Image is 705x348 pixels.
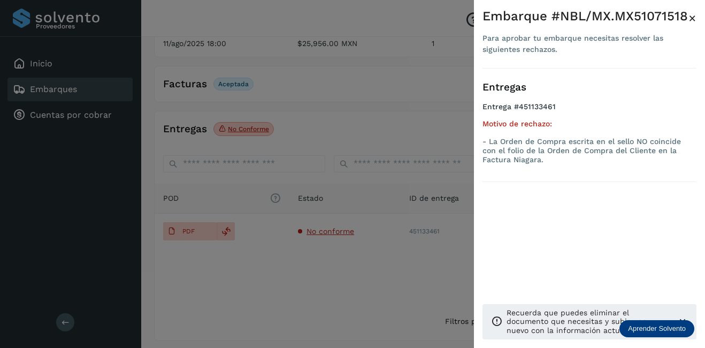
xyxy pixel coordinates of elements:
[688,9,696,28] button: Close
[507,308,669,335] p: Recuerda que puedes eliminar el documento que necesitas y subir uno nuevo con la información actu...
[482,102,696,120] h4: Entrega #451133461
[482,137,696,164] p: - La Orden de Compra escrita en el sello NO coincide con el folio de la Orden de Compra del Clien...
[628,324,686,333] p: Aprender Solvento
[482,9,688,24] div: Embarque #NBL/MX.MX51071518
[482,119,696,128] h5: Motivo de rechazo:
[688,11,696,26] span: ×
[482,33,688,55] div: Para aprobar tu embarque necesitas resolver las siguientes rechazos.
[482,81,696,94] h3: Entregas
[619,320,694,337] div: Aprender Solvento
